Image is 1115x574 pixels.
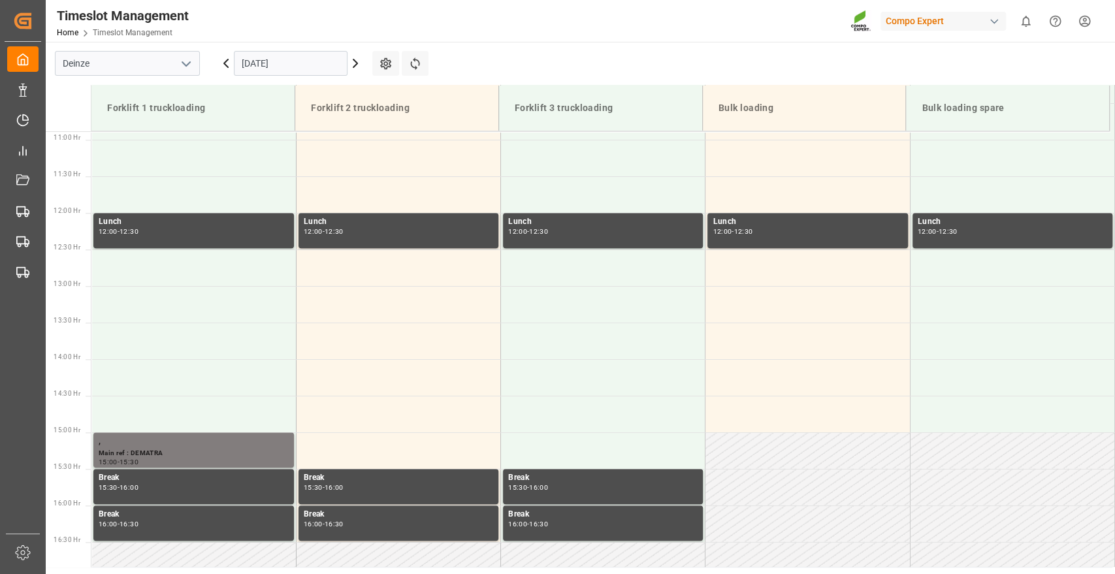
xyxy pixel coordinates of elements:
[529,229,548,234] div: 12:30
[306,96,488,120] div: Forklift 2 truckloading
[1041,7,1070,36] button: Help Center
[527,485,529,490] div: -
[54,536,80,543] span: 16:30 Hr
[509,96,692,120] div: Forklift 3 truckloading
[55,51,200,76] input: Type to search/select
[304,229,323,234] div: 12:00
[120,229,138,234] div: 12:30
[918,215,1107,229] div: Lunch
[99,215,289,229] div: Lunch
[713,229,732,234] div: 12:00
[54,317,80,324] span: 13:30 Hr
[939,229,958,234] div: 12:30
[99,508,289,521] div: Break
[99,448,289,459] div: Main ref : DEMATRA
[881,8,1011,33] button: Compo Expert
[54,244,80,251] span: 12:30 Hr
[99,229,118,234] div: 12:00
[120,459,138,465] div: 15:30
[99,459,118,465] div: 15:00
[713,96,896,120] div: Bulk loading
[102,96,284,120] div: Forklift 1 truckloading
[325,521,344,527] div: 16:30
[323,229,325,234] div: -
[508,521,527,527] div: 16:00
[325,229,344,234] div: 12:30
[54,170,80,178] span: 11:30 Hr
[1011,7,1041,36] button: show 0 new notifications
[529,521,548,527] div: 16:30
[54,390,80,397] span: 14:30 Hr
[57,6,189,25] div: Timeslot Management
[936,229,938,234] div: -
[54,207,80,214] span: 12:00 Hr
[508,229,527,234] div: 12:00
[323,521,325,527] div: -
[508,471,698,485] div: Break
[120,485,138,490] div: 16:00
[918,229,937,234] div: 12:00
[176,54,195,74] button: open menu
[54,134,80,141] span: 11:00 Hr
[54,280,80,287] span: 13:00 Hr
[118,521,120,527] div: -
[54,353,80,360] span: 14:00 Hr
[304,471,493,485] div: Break
[529,485,548,490] div: 16:00
[304,521,323,527] div: 16:00
[118,485,120,490] div: -
[120,521,138,527] div: 16:30
[304,215,493,229] div: Lunch
[916,96,1099,120] div: Bulk loading spare
[118,459,120,465] div: -
[850,10,871,33] img: Screenshot%202023-09-29%20at%2010.02.21.png_1712312052.png
[99,485,118,490] div: 15:30
[881,12,1006,31] div: Compo Expert
[508,215,698,229] div: Lunch
[734,229,753,234] div: 12:30
[713,215,902,229] div: Lunch
[54,463,80,470] span: 15:30 Hr
[57,28,78,37] a: Home
[527,229,529,234] div: -
[304,508,493,521] div: Break
[99,471,289,485] div: Break
[54,500,80,507] span: 16:00 Hr
[325,485,344,490] div: 16:00
[99,435,289,448] div: ,
[527,521,529,527] div: -
[508,508,698,521] div: Break
[99,521,118,527] div: 16:00
[304,485,323,490] div: 15:30
[508,485,527,490] div: 15:30
[54,426,80,434] span: 15:00 Hr
[118,229,120,234] div: -
[323,485,325,490] div: -
[732,229,734,234] div: -
[234,51,347,76] input: DD.MM.YYYY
